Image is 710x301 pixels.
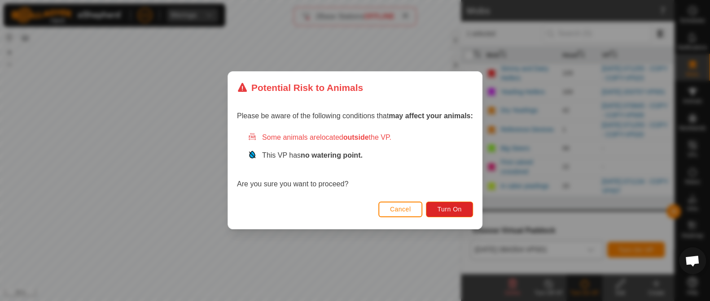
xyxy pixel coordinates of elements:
button: Cancel [378,202,423,217]
strong: may affect your animals: [389,112,473,120]
div: Potential Risk to Animals [237,81,363,95]
div: Some animals are [248,133,473,143]
span: located the VP. [320,134,391,142]
button: Turn On [426,202,473,217]
span: Cancel [390,206,411,213]
span: Please be aware of the following conditions that [237,112,473,120]
div: Are you sure you want to proceed? [237,133,473,190]
span: Turn On [438,206,462,213]
strong: outside [343,134,369,142]
strong: no watering point. [301,152,363,159]
a: Open chat [679,247,706,274]
span: This VP has [262,152,363,159]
